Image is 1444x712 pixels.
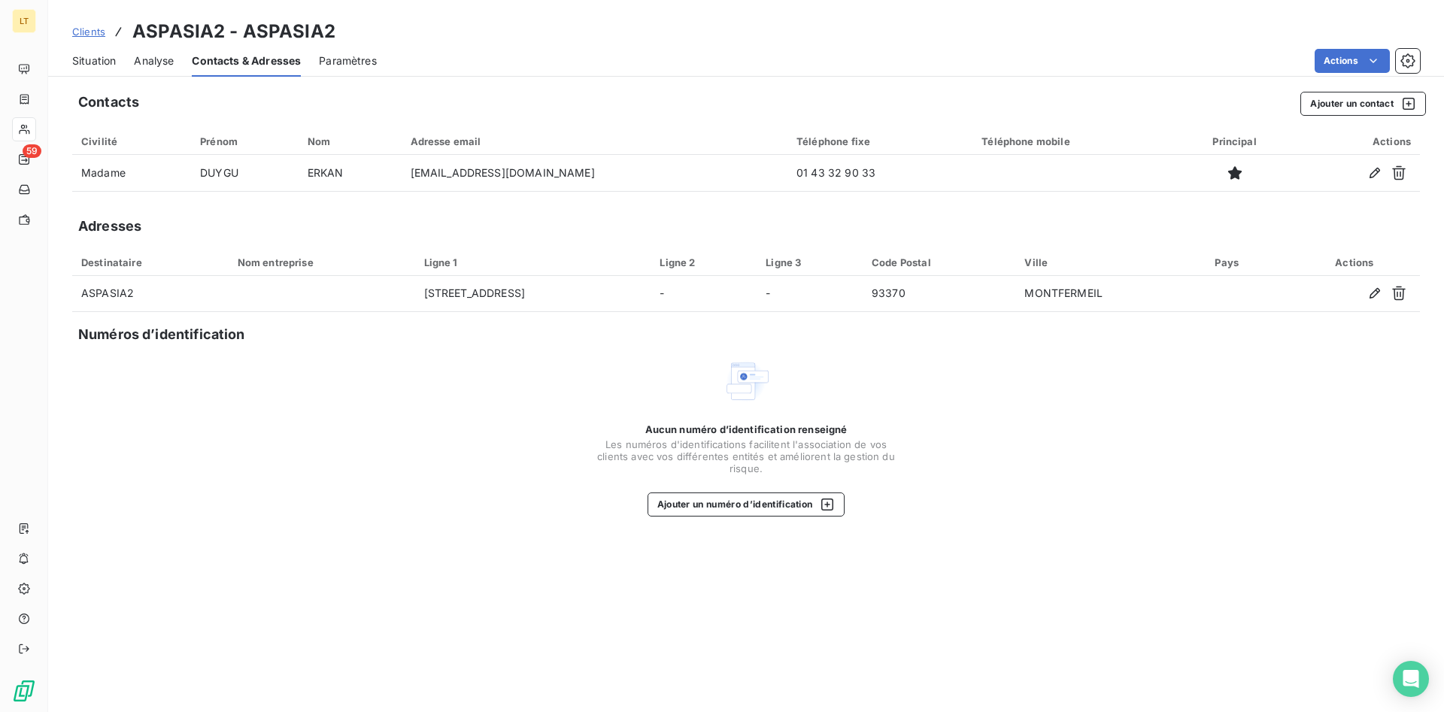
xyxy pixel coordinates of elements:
[134,53,174,68] span: Analyse
[81,135,182,147] div: Civilité
[78,92,139,113] h5: Contacts
[981,135,1166,147] div: Téléphone mobile
[796,135,963,147] div: Téléphone fixe
[12,9,36,33] div: LT
[645,423,848,435] span: Aucun numéro d’identification renseigné
[191,155,299,191] td: DUYGU
[863,276,1015,312] td: 93370
[1215,256,1279,268] div: Pays
[192,53,301,68] span: Contacts & Adresses
[651,276,757,312] td: -
[299,155,402,191] td: ERKAN
[23,144,41,158] span: 59
[72,155,191,191] td: Madame
[757,276,863,312] td: -
[238,256,406,268] div: Nom entreprise
[72,24,105,39] a: Clients
[660,256,748,268] div: Ligne 2
[1298,256,1411,268] div: Actions
[648,492,845,517] button: Ajouter un numéro d’identification
[766,256,854,268] div: Ligne 3
[722,357,770,405] img: Empty state
[1015,276,1206,312] td: MONTFERMEIL
[78,324,245,345] h5: Numéros d’identification
[72,26,105,38] span: Clients
[319,53,377,68] span: Paramètres
[1303,135,1411,147] div: Actions
[1393,661,1429,697] div: Open Intercom Messenger
[411,135,778,147] div: Adresse email
[308,135,393,147] div: Nom
[1300,92,1426,116] button: Ajouter un contact
[424,256,642,268] div: Ligne 1
[132,18,335,45] h3: ASPASIA2 - ASPASIA2
[72,276,229,312] td: ASPASIA2
[1024,256,1197,268] div: Ville
[200,135,290,147] div: Prénom
[872,256,1006,268] div: Code Postal
[81,256,220,268] div: Destinataire
[72,53,116,68] span: Situation
[1185,135,1285,147] div: Principal
[415,276,651,312] td: [STREET_ADDRESS]
[12,679,36,703] img: Logo LeanPay
[402,155,787,191] td: [EMAIL_ADDRESS][DOMAIN_NAME]
[1315,49,1390,73] button: Actions
[78,216,141,237] h5: Adresses
[596,438,896,474] span: Les numéros d'identifications facilitent l'association de vos clients avec vos différentes entité...
[787,155,972,191] td: 01 43 32 90 33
